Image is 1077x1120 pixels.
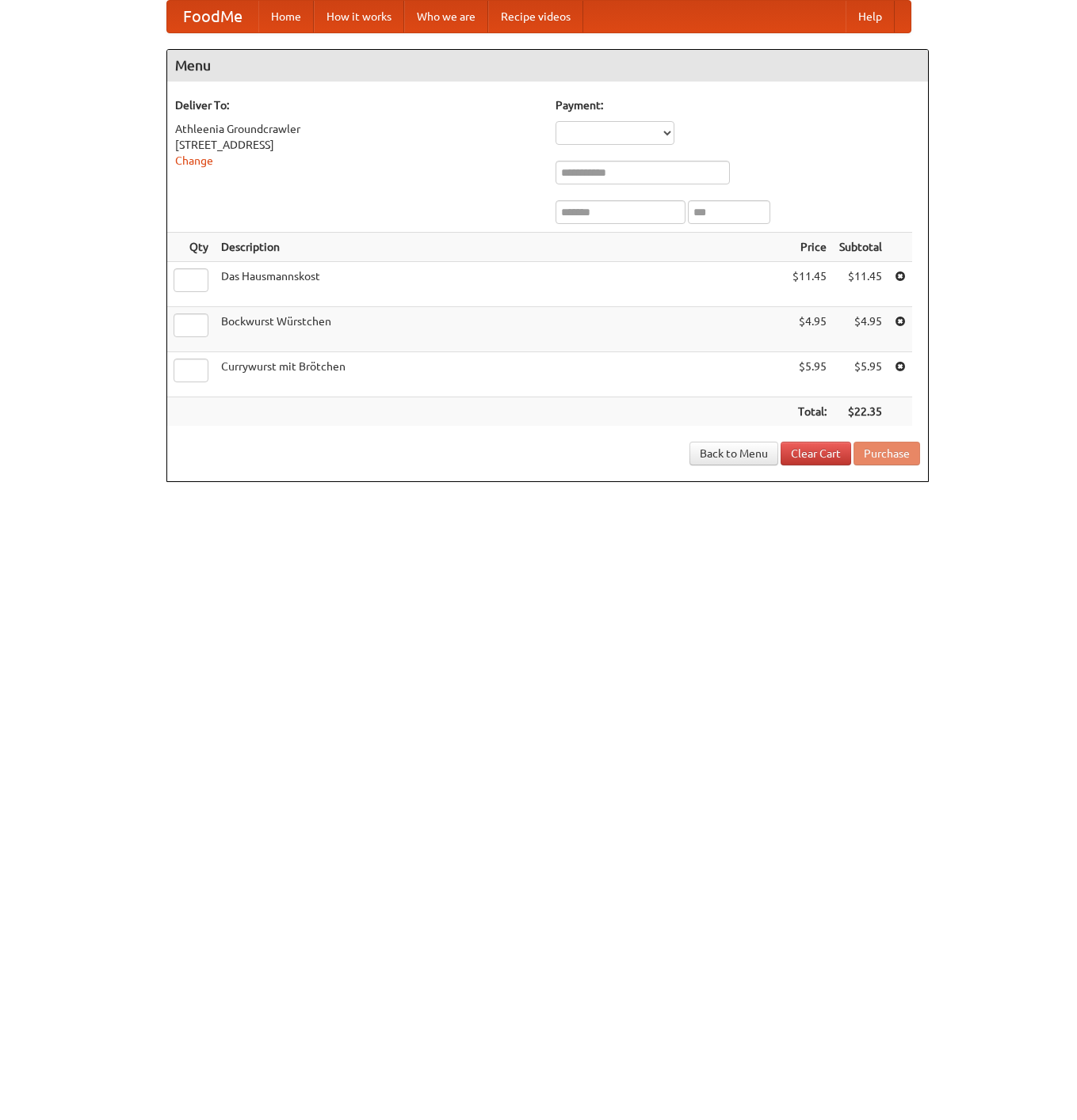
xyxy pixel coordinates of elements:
[175,154,213,167] a: Change
[175,121,540,137] div: Athleenia Groundcrawler
[786,307,833,352] td: $4.95
[833,233,888,262] th: Subtotal
[786,397,833,427] th: Total:
[786,352,833,397] td: $5.95
[833,397,888,427] th: $22.35
[846,1,895,32] a: Help
[314,1,404,32] a: How it works
[175,97,540,113] h5: Deliver To:
[786,233,833,262] th: Price
[175,137,540,153] div: [STREET_ADDRESS]
[215,262,786,307] td: Das Hausmannskost
[404,1,488,32] a: Who we are
[689,442,778,465] a: Back to Menu
[854,442,920,465] button: Purchase
[167,233,215,262] th: Qty
[833,262,888,307] td: $11.45
[215,352,786,397] td: Currywurst mit Brötchen
[833,307,888,352] td: $4.95
[556,97,920,113] h5: Payment:
[167,50,928,82] h4: Menu
[488,1,583,32] a: Recipe videos
[833,352,888,397] td: $5.95
[215,233,786,262] th: Description
[258,1,314,32] a: Home
[786,262,833,307] td: $11.45
[781,442,851,465] a: Clear Cart
[215,307,786,352] td: Bockwurst Würstchen
[167,1,258,32] a: FoodMe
